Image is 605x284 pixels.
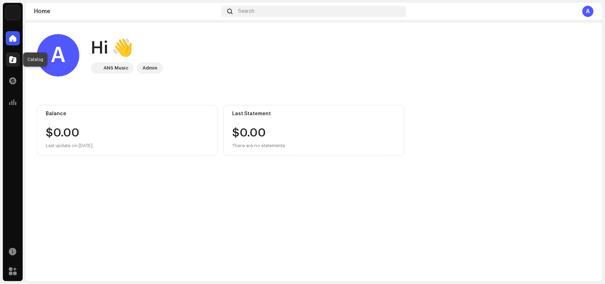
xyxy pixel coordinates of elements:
[37,34,79,77] div: A
[103,64,128,72] div: ANS Music
[46,141,209,150] div: Last update on [DATE]
[142,64,157,72] div: Admin
[46,111,209,117] div: Balance
[37,105,218,156] re-o-card-value: Balance
[238,9,254,14] span: Search
[582,6,594,17] div: A
[6,6,20,20] img: bb356b9b-6e90-403f-adc8-c282c7c2e227
[232,111,395,117] div: Last Statement
[91,37,163,60] div: Hi 👋
[34,9,219,14] div: Home
[223,105,404,156] re-o-card-value: Last Statement
[232,141,285,150] div: There are no statements
[92,64,101,72] img: bb356b9b-6e90-403f-adc8-c282c7c2e227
